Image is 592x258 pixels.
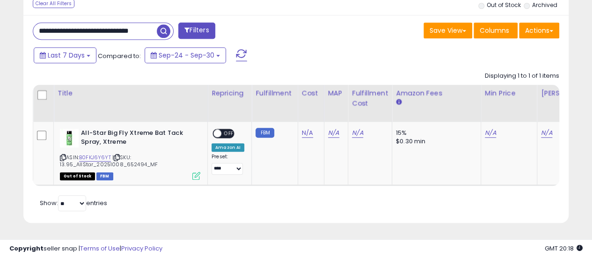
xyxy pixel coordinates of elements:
div: seller snap | | [9,244,162,253]
div: $0.30 min [396,137,474,146]
a: N/A [485,128,496,138]
span: 2025-10-8 20:18 GMT [545,244,583,253]
label: Out of Stock [486,1,520,9]
span: Columns [480,26,509,35]
div: Fulfillment Cost [352,88,388,108]
button: Sep-24 - Sep-30 [145,47,226,63]
div: ASIN: [60,129,200,179]
span: Show: entries [40,199,107,207]
div: Amazon Fees [396,88,477,98]
div: Repricing [212,88,248,98]
div: Title [58,88,204,98]
a: N/A [352,128,363,138]
button: Columns [474,22,518,38]
span: Compared to: [98,52,141,60]
a: Privacy Policy [121,244,162,253]
small: FBM [256,128,274,138]
small: Amazon Fees. [396,98,402,107]
div: 15% [396,129,474,137]
a: Terms of Use [80,244,120,253]
button: Save View [424,22,472,38]
a: N/A [328,128,339,138]
div: Min Price [485,88,533,98]
div: MAP [328,88,344,98]
span: | SKU: 13.95_AllStar_20251008_652494_MF [60,154,158,168]
label: Archived [532,1,557,9]
div: Displaying 1 to 1 of 1 items [485,72,559,81]
a: N/A [541,128,552,138]
button: Filters [178,22,215,39]
div: Amazon AI [212,143,244,152]
span: Sep-24 - Sep-30 [159,51,214,60]
div: Cost [302,88,320,98]
span: All listings that are currently out of stock and unavailable for purchase on Amazon [60,172,95,180]
a: B0FKJ6Y6YT [79,154,111,162]
strong: Copyright [9,244,44,253]
div: Preset: [212,154,244,175]
img: 41c9l2mzPPL._SL40_.jpg [60,129,79,147]
b: All-Star Big Fly Xtreme Bat Tack Spray, Xtreme [81,129,195,148]
span: OFF [221,130,236,138]
button: Actions [519,22,559,38]
a: N/A [302,128,313,138]
button: Last 7 Days [34,47,96,63]
span: FBM [96,172,113,180]
div: Fulfillment [256,88,293,98]
span: Last 7 Days [48,51,85,60]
